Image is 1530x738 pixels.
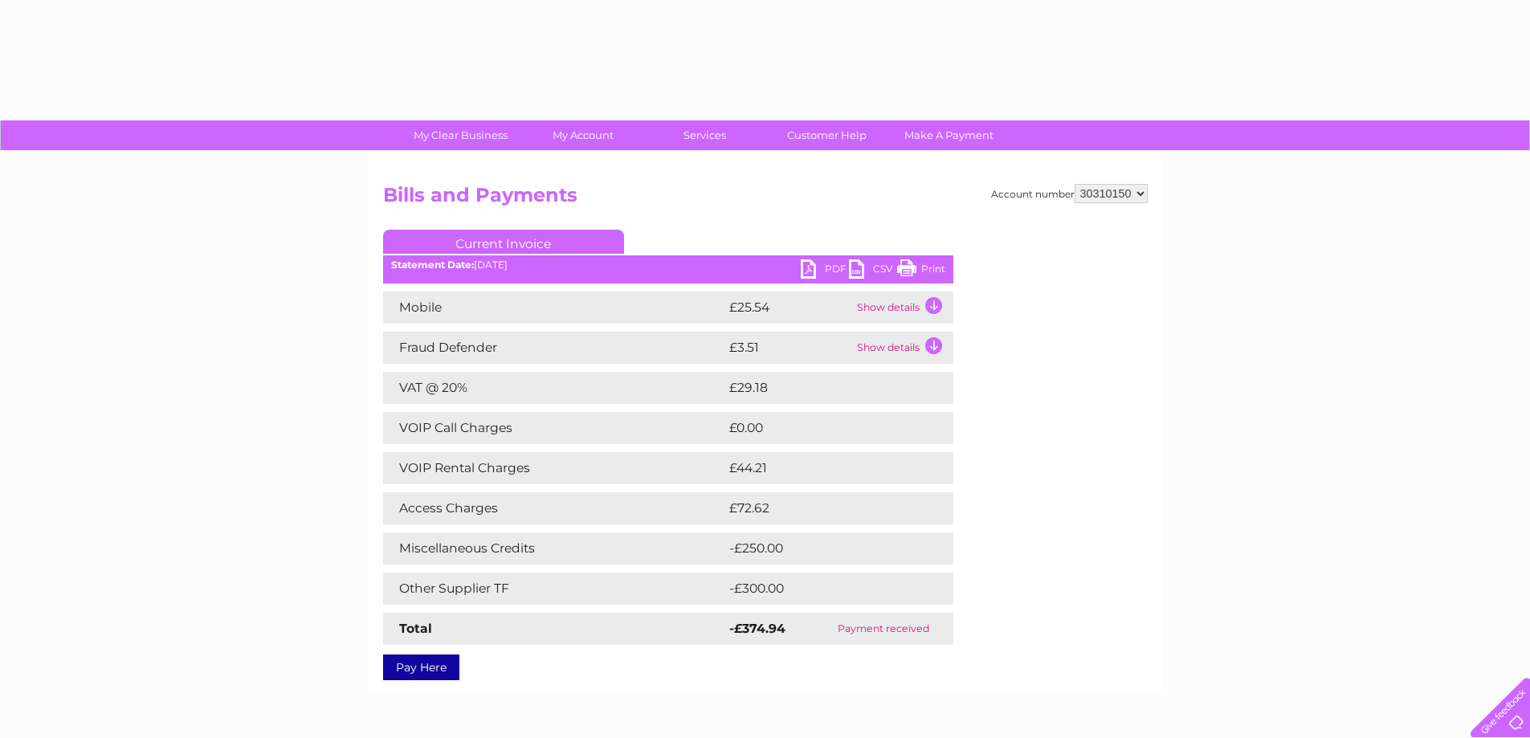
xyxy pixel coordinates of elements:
td: Miscellaneous Credits [383,532,725,565]
div: [DATE] [383,259,953,271]
a: Customer Help [761,120,893,150]
a: CSV [849,259,897,283]
td: -£300.00 [725,573,928,605]
td: Fraud Defender [383,332,725,364]
a: Print [897,259,945,283]
td: Other Supplier TF [383,573,725,605]
td: £3.51 [725,332,853,364]
strong: -£374.94 [729,621,785,636]
td: Show details [853,292,953,324]
td: Payment received [814,613,953,645]
a: My Account [516,120,649,150]
td: VOIP Rental Charges [383,452,725,484]
b: Statement Date: [391,259,474,271]
td: £29.18 [725,372,920,404]
a: Make A Payment [883,120,1015,150]
strong: Total [399,621,432,636]
a: PDF [801,259,849,283]
td: Access Charges [383,492,725,524]
h2: Bills and Payments [383,184,1148,214]
a: My Clear Business [394,120,527,150]
td: VOIP Call Charges [383,412,725,444]
a: Pay Here [383,654,459,680]
td: Show details [853,332,953,364]
td: -£250.00 [725,532,927,565]
a: Current Invoice [383,230,624,254]
td: £0.00 [725,412,916,444]
div: Account number [991,184,1148,203]
td: £72.62 [725,492,920,524]
td: £25.54 [725,292,853,324]
a: Services [639,120,771,150]
td: £44.21 [725,452,920,484]
td: VAT @ 20% [383,372,725,404]
td: Mobile [383,292,725,324]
